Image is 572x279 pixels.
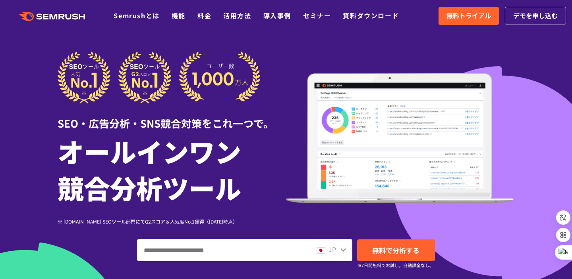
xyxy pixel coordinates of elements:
div: SEO・広告分析・SNS競合対策をこれ一つで。 [58,103,286,131]
span: 無料トライアル [446,11,491,21]
small: ※7日間無料でお試し。自動課金なし。 [357,262,434,269]
a: 無料で分析する [357,239,435,261]
span: デモを申し込む [513,11,558,21]
a: セミナー [303,11,331,20]
span: JP [329,245,336,254]
a: 料金 [197,11,211,20]
a: デモを申し込む [505,7,566,25]
a: 活用方法 [223,11,251,20]
a: 導入事例 [263,11,291,20]
a: 無料トライアル [439,7,499,25]
a: 資料ダウンロード [343,11,399,20]
a: Semrushとは [114,11,159,20]
a: 機能 [172,11,186,20]
div: ※ [DOMAIN_NAME] SEOツール部門にてG2スコア＆人気度No.1獲得（[DATE]時点） [58,218,286,225]
span: 無料で分析する [372,245,419,255]
input: ドメイン、キーワードまたはURLを入力してください [137,239,309,261]
h1: オールインワン 競合分析ツール [58,133,286,206]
